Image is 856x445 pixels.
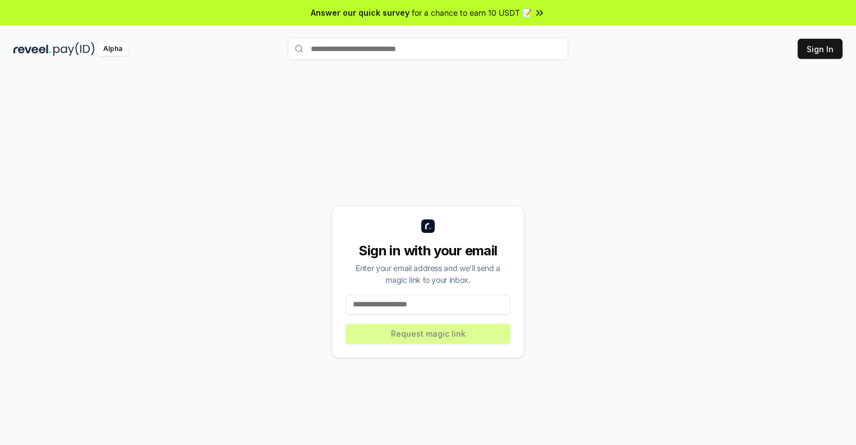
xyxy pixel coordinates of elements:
[346,262,510,286] div: Enter your email address and we’ll send a magic link to your inbox.
[311,7,409,19] span: Answer our quick survey
[412,7,532,19] span: for a chance to earn 10 USDT 📝
[97,42,128,56] div: Alpha
[13,42,51,56] img: reveel_dark
[421,219,435,233] img: logo_small
[53,42,95,56] img: pay_id
[798,39,843,59] button: Sign In
[346,242,510,260] div: Sign in with your email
